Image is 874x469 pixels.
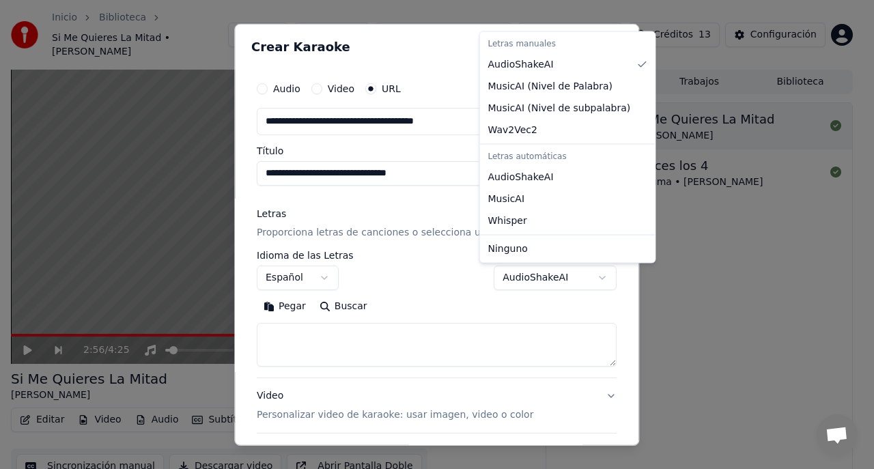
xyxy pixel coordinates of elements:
[488,214,527,227] span: Whisper
[488,170,554,184] span: AudioShakeAI
[483,35,653,54] div: Letras manuales
[488,57,554,71] span: AudioShakeAI
[483,147,653,166] div: Letras automáticas
[488,242,528,255] span: Ninguno
[488,79,613,93] span: MusicAI ( Nivel de Palabra )
[488,101,631,115] span: MusicAI ( Nivel de subpalabra )
[488,123,537,137] span: Wav2Vec2
[488,192,525,205] span: MusicAI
